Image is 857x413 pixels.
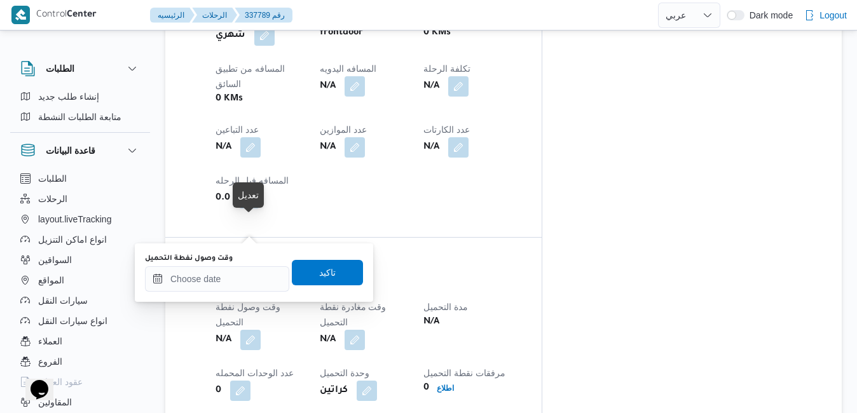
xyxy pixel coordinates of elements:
[15,392,145,412] button: المقاولين
[38,354,62,369] span: الفروع
[38,191,67,207] span: الرحلات
[320,64,376,74] span: المسافه اليدويه
[799,3,852,28] button: Logout
[320,302,387,327] span: وقت مغادرة نقطة التحميل
[320,140,336,155] b: N/A
[216,332,231,348] b: N/A
[423,315,439,330] b: N/A
[15,189,145,209] button: الرحلات
[292,260,363,285] button: تاكيد
[15,168,145,189] button: الطلبات
[216,302,280,327] span: وقت وصول نفطة التحميل
[38,293,88,308] span: سيارات النقل
[15,372,145,392] button: عقود العملاء
[216,175,289,186] span: المسافه فبل الرحله
[423,25,451,41] b: 0 KMs
[423,79,439,94] b: N/A
[423,64,470,74] span: تكلفة الرحلة
[216,91,243,107] b: 0 KMs
[423,140,439,155] b: N/A
[38,334,62,349] span: العملاء
[15,250,145,270] button: السواقين
[38,395,72,410] span: المقاولين
[13,362,53,400] iframe: chat widget
[216,140,231,155] b: N/A
[192,8,237,23] button: الرحلات
[46,61,74,76] h3: الطلبات
[145,266,289,292] input: Press the down key to open a popover containing a calendar.
[15,331,145,351] button: العملاء
[15,229,145,250] button: انواع اماكن التنزيل
[150,8,195,23] button: الرئيسيه
[235,8,292,23] button: 337789 رقم
[145,254,233,264] label: وقت وصول نفطة التحميل
[46,143,95,158] h3: قاعدة البيانات
[423,125,470,135] span: عدد الكارتات
[238,187,259,203] div: تعديل
[320,368,369,378] span: وحدة التحميل
[423,302,468,312] span: مدة التحميل
[216,28,245,43] b: شهري
[216,64,285,89] span: المسافه من تطبيق السائق
[319,265,336,280] span: تاكيد
[216,383,221,398] b: 0
[320,25,363,41] b: frontdoor
[38,89,99,104] span: إنشاء طلب جديد
[320,332,336,348] b: N/A
[38,252,72,267] span: السواقين
[320,383,348,398] b: كراتين
[15,107,145,127] button: متابعة الطلبات النشطة
[216,191,230,206] b: 0.0
[432,381,459,396] button: اطلاع
[38,109,121,125] span: متابعة الطلبات النشطة
[819,8,847,23] span: Logout
[20,143,140,158] button: قاعدة البيانات
[744,10,793,20] span: Dark mode
[15,270,145,290] button: المواقع
[15,290,145,311] button: سيارات النقل
[320,125,367,135] span: عدد الموازين
[437,384,454,393] b: اطلاع
[38,212,111,227] span: layout.liveTracking
[216,125,259,135] span: عدد التباعين
[38,171,67,186] span: الطلبات
[20,61,140,76] button: الطلبات
[10,86,150,132] div: الطلبات
[423,381,429,396] b: 0
[15,209,145,229] button: layout.liveTracking
[38,232,107,247] span: انواع اماكن التنزيل
[320,79,336,94] b: N/A
[423,368,505,378] span: مرفقات نقطة التحميل
[67,10,97,20] b: Center
[15,311,145,331] button: انواع سيارات النقل
[11,6,30,24] img: X8yXhbKr1z7QwAAAABJRU5ErkJggg==
[216,368,294,378] span: عدد الوحدات المحمله
[15,351,145,372] button: الفروع
[15,86,145,107] button: إنشاء طلب جديد
[38,273,64,288] span: المواقع
[38,313,107,328] span: انواع سيارات النقل
[38,374,83,389] span: عقود العملاء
